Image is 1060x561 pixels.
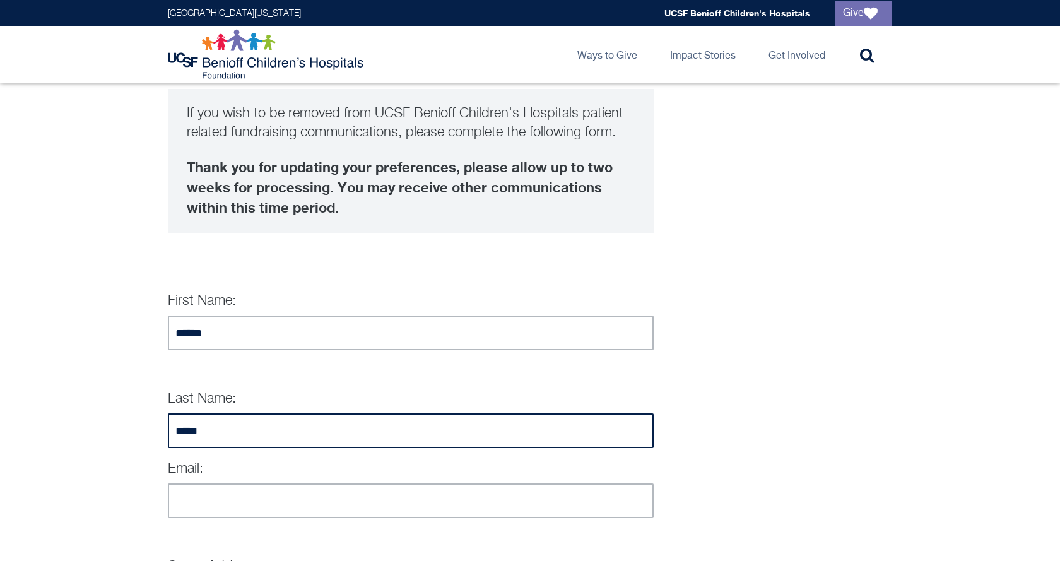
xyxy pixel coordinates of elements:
[168,392,236,406] label: Last Name:
[168,9,301,18] a: [GEOGRAPHIC_DATA][US_STATE]
[664,8,810,18] a: UCSF Benioff Children's Hospitals
[187,159,613,216] strong: Thank you for updating your preferences, please allow up to two weeks for processing. You may rec...
[168,462,203,476] label: Email:
[758,26,835,83] a: Get Involved
[187,104,635,142] p: If you wish to be removed from UCSF Benioff Children's Hospitals patient-related fundraising comm...
[835,1,892,26] a: Give
[168,29,367,80] img: Logo for UCSF Benioff Children's Hospitals Foundation
[567,26,647,83] a: Ways to Give
[168,294,236,308] label: First Name:
[660,26,746,83] a: Impact Stories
